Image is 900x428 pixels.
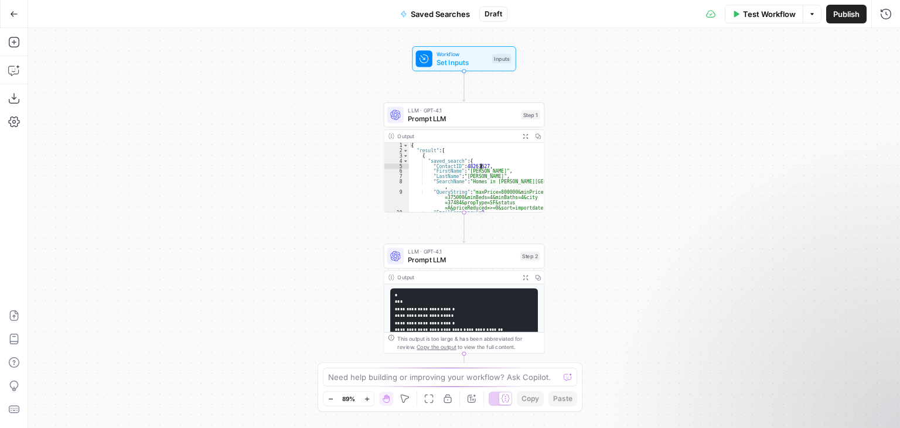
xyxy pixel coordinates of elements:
[384,143,409,148] div: 1
[408,106,517,114] span: LLM · GPT-4.1
[408,255,516,265] span: Prompt LLM
[833,8,860,20] span: Publish
[548,391,577,406] button: Paste
[384,153,409,159] div: 3
[384,169,409,174] div: 6
[462,71,465,101] g: Edge from start to step_1
[384,102,545,213] div: LLM · GPT-4.1Prompt LLMStep 1Output{ "result":[ { "saved_search":{ "ContactID":48261627, "FirstNa...
[397,334,540,351] div: This output is too large & has been abbreviated for review. to view the full content.
[384,159,409,164] div: 4
[403,153,408,159] span: Toggle code folding, rows 3 through 14
[553,393,572,404] span: Paste
[384,190,409,210] div: 9
[384,148,409,153] div: 2
[342,394,355,403] span: 89%
[384,179,409,190] div: 8
[403,143,408,148] span: Toggle code folding, rows 1 through 428
[517,391,544,406] button: Copy
[725,5,803,23] button: Test Workflow
[384,174,409,179] div: 7
[521,110,540,119] div: Step 1
[408,113,517,124] span: Prompt LLM
[521,393,539,404] span: Copy
[408,247,516,255] span: LLM · GPT-4.1
[411,8,470,20] span: Saved Searches
[437,57,488,68] span: Set Inputs
[397,132,516,140] div: Output
[462,213,465,243] g: Edge from step_1 to step_2
[437,50,488,58] span: Workflow
[397,273,516,282] div: Output
[393,5,477,23] button: Saved Searches
[492,54,512,63] div: Inputs
[666,180,900,422] iframe: Intercom notifications message
[384,164,409,169] div: 5
[384,210,409,215] div: 10
[743,8,796,20] span: Test Workflow
[520,251,540,261] div: Step 2
[826,5,867,23] button: Publish
[384,46,545,71] div: WorkflowSet InputsInputs
[485,9,502,19] span: Draft
[403,159,408,164] span: Toggle code folding, rows 4 through 12
[417,344,456,350] span: Copy the output
[403,148,408,153] span: Toggle code folding, rows 2 through 427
